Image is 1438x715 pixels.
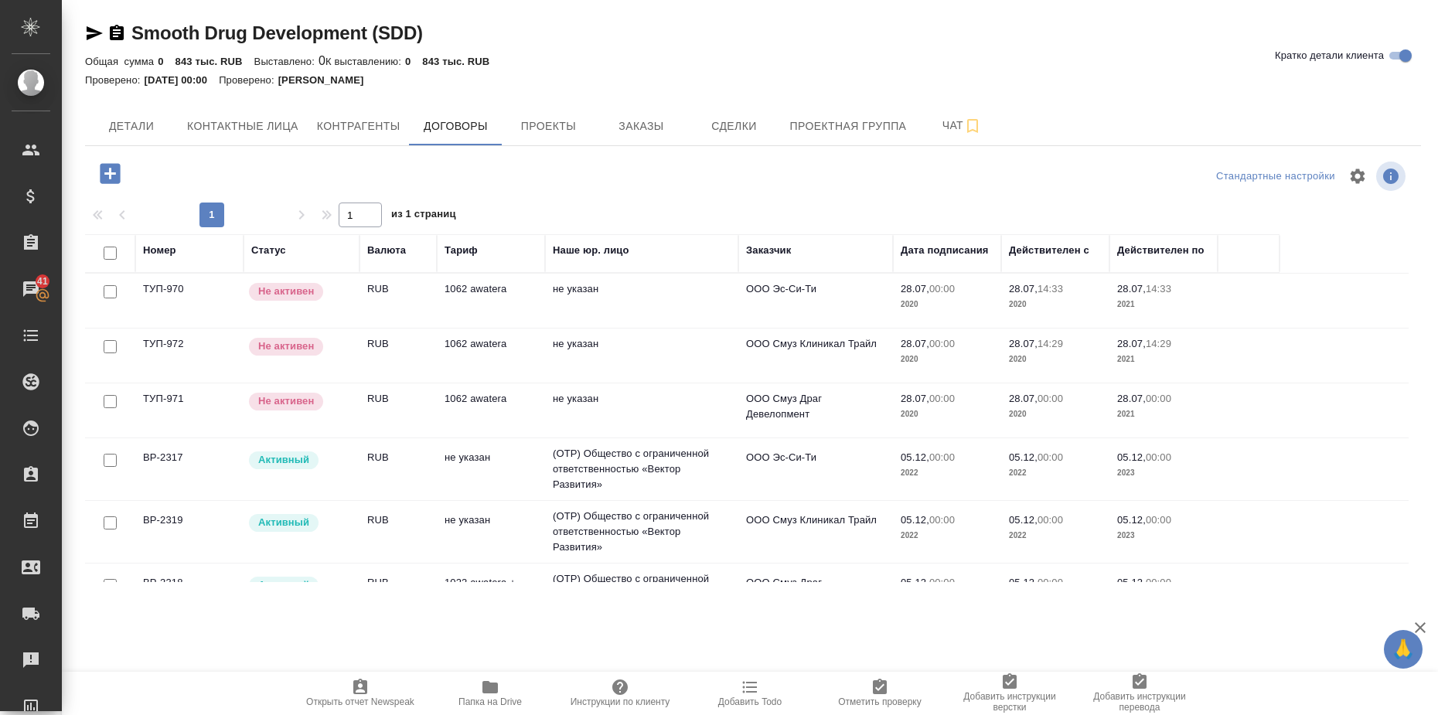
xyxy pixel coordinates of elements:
[925,116,999,135] span: Чат
[1146,393,1171,404] p: 00:00
[1084,691,1195,713] span: Добавить инструкции перевода
[135,567,244,621] td: ВР-2318
[317,117,400,136] span: Контрагенты
[258,515,309,530] p: Активный
[437,329,545,383] td: 1062 awatera
[1146,338,1171,349] p: 14:29
[437,274,545,328] td: 1062 awatera
[359,274,437,328] td: RUB
[1009,393,1038,404] p: 28.07,
[1117,514,1146,526] p: 05.12,
[391,205,456,227] span: из 1 страниц
[135,274,244,328] td: ТУП-970
[1009,451,1038,463] p: 05.12,
[1038,514,1063,526] p: 00:00
[359,567,437,621] td: RUB
[1009,352,1102,367] p: 2020
[458,696,522,707] span: Папка на Drive
[901,393,929,404] p: 28.07,
[685,672,815,715] button: Добавить Todo
[838,696,921,707] span: Отметить проверку
[1117,407,1210,422] p: 2021
[746,281,885,297] p: ООО Эс-Си-Ти
[405,56,422,67] p: 0
[175,56,254,67] p: 843 тыс. RUB
[251,243,286,258] div: Статус
[1390,633,1416,666] span: 🙏
[945,672,1075,715] button: Добавить инструкции верстки
[1038,393,1063,404] p: 00:00
[437,567,545,621] td: 1022 awatera + Marketing
[545,329,738,383] td: не указан
[1146,514,1171,526] p: 00:00
[929,283,955,295] p: 00:00
[89,158,131,189] button: Добавить договор
[425,672,555,715] button: Папка на Drive
[359,383,437,438] td: RUB
[1275,48,1384,63] span: Кратко детали клиента
[789,117,906,136] span: Проектная группа
[746,391,885,422] p: ООО Смуз Драг Девелопмент
[1146,451,1171,463] p: 00:00
[85,56,158,67] p: Общая сумма
[1009,528,1102,543] p: 2022
[258,577,309,593] p: Активный
[697,117,771,136] span: Сделки
[901,243,989,258] div: Дата подписания
[901,577,929,588] p: 05.12,
[901,338,929,349] p: 28.07,
[555,672,685,715] button: Инструкции по клиенту
[553,243,629,258] div: Наше юр. лицо
[1009,465,1102,481] p: 2022
[901,514,929,526] p: 05.12,
[545,563,738,625] td: (OTP) Общество с ограниченной ответственностью «Вектор Развития»
[4,270,58,308] a: 41
[929,393,955,404] p: 00:00
[1009,243,1089,258] div: Действителен с
[545,383,738,438] td: не указан
[1384,630,1423,669] button: 🙏
[1009,338,1038,349] p: 28.07,
[746,512,885,528] p: ООО Смуз Клиникал Трайл
[901,297,993,312] p: 2020
[1339,158,1376,195] span: Настроить таблицу
[545,274,738,328] td: не указан
[28,274,57,289] span: 41
[295,672,425,715] button: Открыть отчет Newspeak
[954,691,1065,713] span: Добавить инструкции верстки
[1117,352,1210,367] p: 2021
[258,452,309,468] p: Активный
[1117,283,1146,295] p: 28.07,
[929,514,955,526] p: 00:00
[1009,577,1038,588] p: 05.12,
[1117,338,1146,349] p: 28.07,
[422,56,501,67] p: 843 тыс. RUB
[1117,393,1146,404] p: 28.07,
[445,243,478,258] div: Тариф
[901,407,993,422] p: 2020
[1038,577,1063,588] p: 00:00
[718,696,782,707] span: Добавить Todo
[187,117,298,136] span: Контактные лица
[963,117,982,135] svg: Подписаться
[94,117,169,136] span: Детали
[437,505,545,559] td: не указан
[545,501,738,563] td: (OTP) Общество с ограниченной ответственностью «Вектор Развития»
[325,56,405,67] p: К выставлению:
[901,283,929,295] p: 28.07,
[1009,283,1038,295] p: 28.07,
[901,465,993,481] p: 2022
[1146,283,1171,295] p: 14:33
[1038,283,1063,295] p: 14:33
[135,442,244,496] td: ВР-2317
[254,56,319,67] p: Выставлено:
[107,24,126,43] button: Скопировать ссылку
[1117,577,1146,588] p: 05.12,
[901,528,993,543] p: 2022
[746,243,791,258] div: Заказчик
[746,450,885,465] p: ООО Эс-Си-Ти
[135,329,244,383] td: ТУП-972
[545,438,738,500] td: (OTP) Общество с ограниченной ответственностью «Вектор Развития»
[85,24,104,43] button: Скопировать ссылку для ЯМессенджера
[1009,514,1038,526] p: 05.12,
